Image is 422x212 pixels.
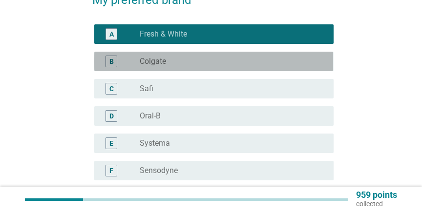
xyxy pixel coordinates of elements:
div: A [109,29,114,39]
label: Colgate [140,57,166,66]
p: collected [356,199,397,208]
div: F [109,166,113,176]
label: Oral-B [140,111,161,121]
p: 959 points [356,191,397,199]
div: C [109,84,114,94]
div: D [109,111,114,121]
label: Sensodyne [140,166,178,175]
label: Systema [140,138,170,148]
label: Safi [140,84,153,94]
label: Fresh & White [140,29,187,39]
div: B [109,57,114,67]
div: E [109,138,113,149]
